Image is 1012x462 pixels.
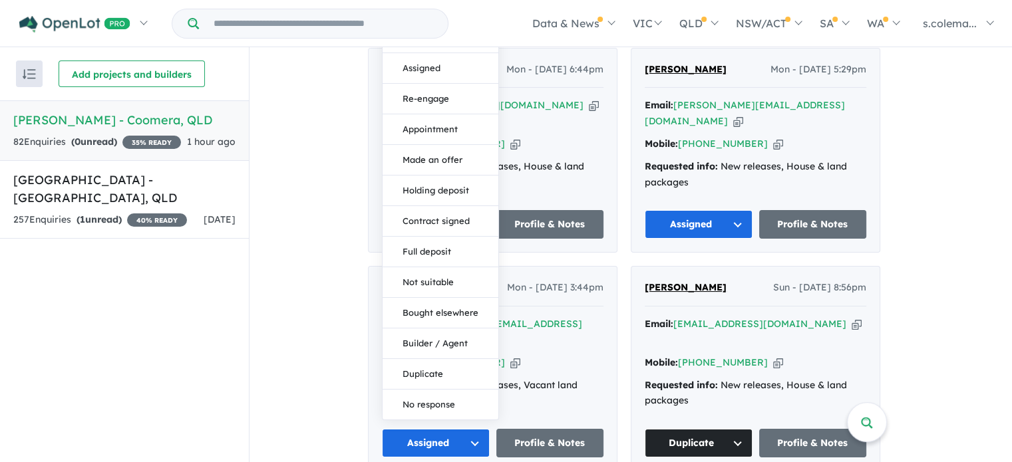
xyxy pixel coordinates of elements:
a: [PERSON_NAME][EMAIL_ADDRESS][DOMAIN_NAME] [645,99,845,127]
strong: Mobile: [645,356,678,368]
a: Profile & Notes [496,210,604,239]
div: 257 Enquir ies [13,212,187,228]
span: [PERSON_NAME] [645,63,727,75]
img: Openlot PRO Logo White [19,16,130,33]
button: Copy [773,137,783,151]
button: Full deposit [383,236,498,267]
button: Builder / Agent [383,328,498,358]
strong: Requested info: [645,379,718,391]
button: Holding deposit [383,175,498,205]
button: Copy [510,137,520,151]
div: New releases, House & land packages [645,378,866,409]
button: Copy [510,356,520,370]
a: [PHONE_NUMBER] [678,356,768,368]
span: 1 [80,213,85,225]
button: Duplicate [645,429,753,457]
span: Mon - [DATE] 3:44pm [507,280,603,296]
div: 82 Enquir ies [13,134,181,150]
button: Re-engage [383,83,498,114]
button: Copy [852,317,862,331]
strong: Mobile: [645,138,678,150]
button: Not suitable [383,267,498,297]
h5: [PERSON_NAME] - Coomera , QLD [13,111,236,129]
div: Assigned [382,21,499,419]
a: [PHONE_NUMBER] [678,138,768,150]
span: Mon - [DATE] 5:29pm [770,62,866,78]
strong: ( unread) [77,213,122,225]
a: [PERSON_NAME] [645,62,727,78]
strong: Requested info: [645,160,718,172]
a: Profile & Notes [759,210,867,239]
button: Bought elsewhere [383,297,498,328]
a: Profile & Notes [759,429,867,457]
span: [DATE] [204,213,236,225]
button: Duplicate [383,358,498,389]
a: [EMAIL_ADDRESS][DOMAIN_NAME] [673,318,846,330]
button: Assigned [645,210,753,239]
button: Copy [589,98,599,112]
strong: Email: [645,318,673,330]
button: Copy [733,114,743,128]
span: Sun - [DATE] 8:56pm [773,280,866,296]
button: No response [383,389,498,419]
button: Contract signed [383,205,498,236]
span: [PERSON_NAME] [645,281,727,293]
button: Add projects and builders [59,60,205,87]
input: Try estate name, suburb, builder or developer [202,9,445,38]
div: New releases, House & land packages [645,159,866,191]
span: 40 % READY [127,213,187,227]
a: Profile & Notes [496,429,604,457]
span: 0 [75,136,81,148]
button: Assigned [383,53,498,83]
span: s.colema... [923,17,977,30]
button: Made an offer [383,144,498,175]
h5: [GEOGRAPHIC_DATA] - [GEOGRAPHIC_DATA] , QLD [13,171,236,207]
span: 1 hour ago [187,136,236,148]
button: Appointment [383,114,498,144]
span: Mon - [DATE] 6:44pm [506,62,603,78]
strong: ( unread) [71,136,117,148]
a: [PERSON_NAME] [645,280,727,296]
strong: Email: [645,99,673,111]
button: Copy [773,356,783,370]
button: Assigned [382,429,490,457]
span: 35 % READY [122,136,181,149]
img: sort.svg [23,69,36,79]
